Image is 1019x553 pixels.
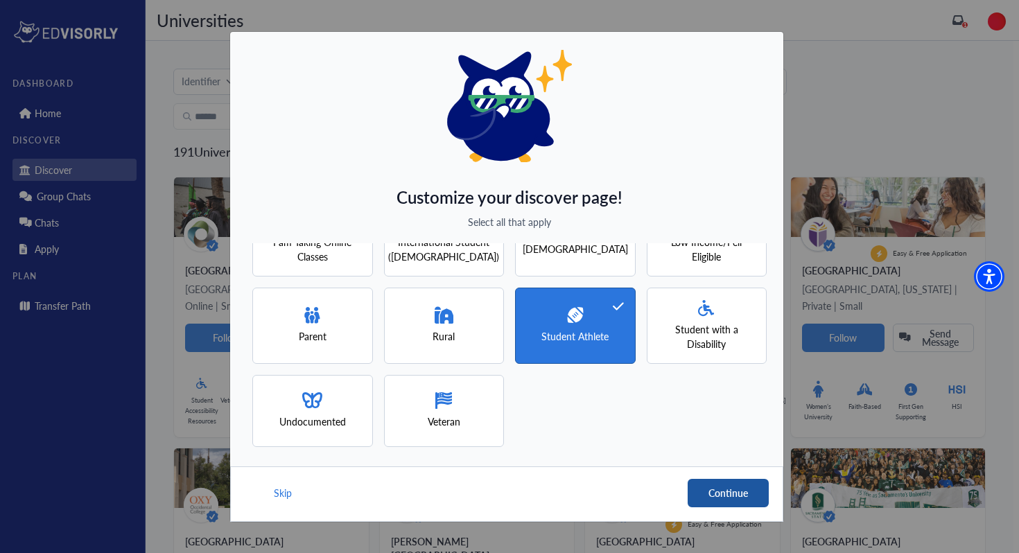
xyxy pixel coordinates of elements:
[688,479,769,507] button: Continue
[659,322,755,351] span: Student with a Disability
[272,479,293,507] button: Skip
[447,50,572,162] img: eddy logo
[433,329,455,344] span: Rural
[659,235,755,264] span: Low Income/Pell Eligible
[428,414,460,429] span: Veteran
[279,414,346,429] span: Undocumented
[523,242,628,256] span: [DEMOGRAPHIC_DATA]
[299,329,326,344] span: Parent
[265,235,360,264] span: I am Taking Online Classes
[974,261,1004,292] div: Accessibility Menu
[468,215,551,229] span: Select all that apply
[397,184,622,209] span: Customize your discover page!
[541,329,609,344] span: Student Athlete
[388,235,499,264] span: International Student ([DEMOGRAPHIC_DATA])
